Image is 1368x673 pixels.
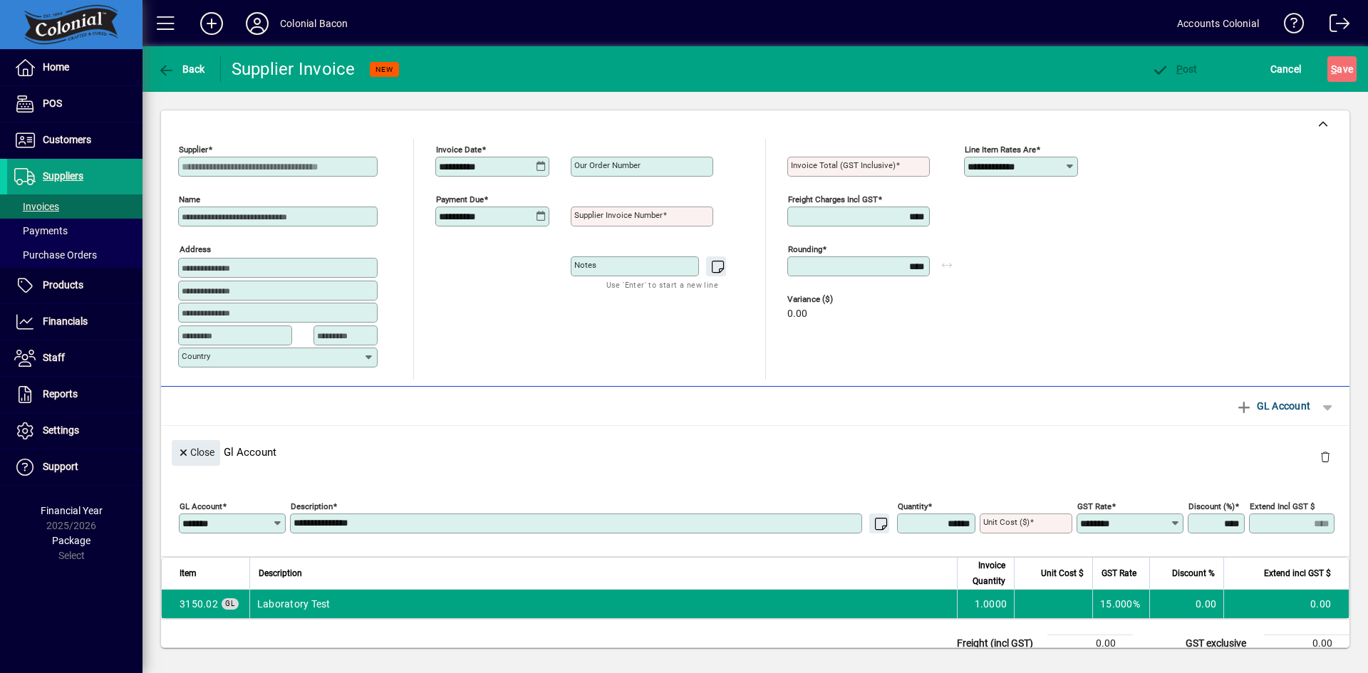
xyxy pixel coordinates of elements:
[41,505,103,516] span: Financial Year
[1176,63,1183,75] span: P
[249,590,957,618] td: Laboratory Test
[180,501,222,511] mat-label: GL Account
[177,441,214,464] span: Close
[1092,590,1149,618] td: 15.000%
[179,145,208,155] mat-label: Supplier
[1267,56,1305,82] button: Cancel
[7,377,142,412] a: Reports
[1223,590,1349,618] td: 0.00
[157,63,205,75] span: Back
[1077,501,1111,511] mat-label: GST rate
[788,194,878,204] mat-label: Freight charges incl GST
[788,244,822,254] mat-label: Rounding
[966,558,1005,589] span: Invoice Quantity
[43,170,83,182] span: Suppliers
[7,449,142,485] a: Support
[574,160,641,170] mat-label: Our order number
[7,122,142,158] a: Customers
[1047,635,1133,652] td: 0.00
[189,11,234,36] button: Add
[52,535,90,546] span: Package
[7,194,142,219] a: Invoices
[787,308,807,320] span: 0.00
[983,517,1030,527] mat-label: Unit Cost ($)
[168,445,224,458] app-page-header-button: Close
[1250,501,1315,511] mat-label: Extend incl GST $
[180,597,218,611] span: Laboratory Test
[1102,565,1136,581] span: GST Rate
[291,501,333,511] mat-label: Description
[1270,58,1302,80] span: Cancel
[1273,3,1305,49] a: Knowledge Base
[375,65,393,74] span: NEW
[14,225,68,236] span: Payments
[7,340,142,376] a: Staff
[7,413,142,449] a: Settings
[43,279,83,291] span: Products
[7,304,142,340] a: Financials
[259,565,302,581] span: Description
[965,145,1036,155] mat-label: Line item rates are
[1188,501,1235,511] mat-label: Discount (%)
[791,160,896,170] mat-label: Invoice Total (GST inclusive)
[1172,565,1215,581] span: Discount %
[43,461,78,472] span: Support
[179,194,200,204] mat-label: Name
[234,11,280,36] button: Profile
[43,352,65,363] span: Staff
[180,565,197,581] span: Item
[1308,440,1342,474] button: Delete
[787,295,873,304] span: Variance ($)
[1327,56,1357,82] button: Save
[161,426,1349,478] div: Gl Account
[182,351,210,361] mat-label: Country
[1148,56,1201,82] button: Post
[43,61,69,73] span: Home
[1319,3,1350,49] a: Logout
[950,635,1047,652] td: Freight (incl GST)
[1331,63,1337,75] span: S
[142,56,221,82] app-page-header-button: Back
[436,194,484,204] mat-label: Payment due
[1178,635,1264,652] td: GST exclusive
[14,249,97,261] span: Purchase Orders
[7,219,142,243] a: Payments
[43,424,79,436] span: Settings
[43,388,78,400] span: Reports
[1041,565,1084,581] span: Unit Cost $
[154,56,209,82] button: Back
[225,600,235,607] span: GL
[7,50,142,85] a: Home
[43,98,62,109] span: POS
[1177,12,1259,35] div: Accounts Colonial
[43,134,91,145] span: Customers
[43,315,88,327] span: Financials
[1331,58,1353,80] span: ave
[172,440,220,466] button: Close
[1264,635,1349,652] td: 0.00
[436,145,482,155] mat-label: Invoice date
[232,58,356,80] div: Supplier Invoice
[7,86,142,122] a: POS
[957,590,1014,618] td: 1.0000
[1264,565,1331,581] span: Extend incl GST $
[574,210,663,220] mat-label: Supplier invoice number
[14,201,59,212] span: Invoices
[1151,63,1198,75] span: ost
[898,501,928,511] mat-label: Quantity
[7,268,142,303] a: Products
[1149,590,1223,618] td: 0.00
[1308,450,1342,463] app-page-header-button: Delete
[280,12,348,35] div: Colonial Bacon
[7,243,142,267] a: Purchase Orders
[606,276,718,293] mat-hint: Use 'Enter' to start a new line
[574,260,596,270] mat-label: Notes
